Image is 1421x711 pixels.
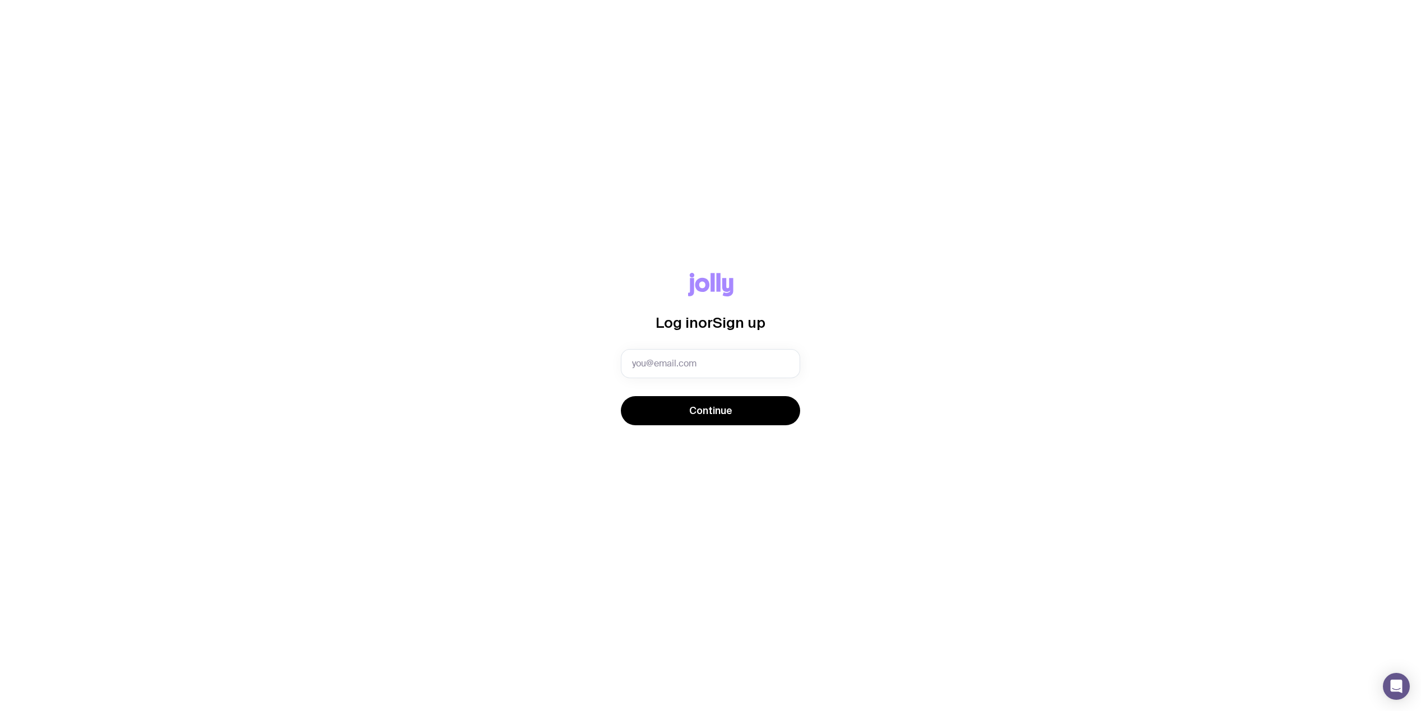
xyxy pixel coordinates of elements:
input: you@email.com [621,349,800,378]
button: Continue [621,396,800,425]
span: Sign up [713,314,765,331]
span: or [698,314,713,331]
span: Log in [656,314,698,331]
span: Continue [689,404,732,417]
div: Open Intercom Messenger [1383,673,1410,700]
